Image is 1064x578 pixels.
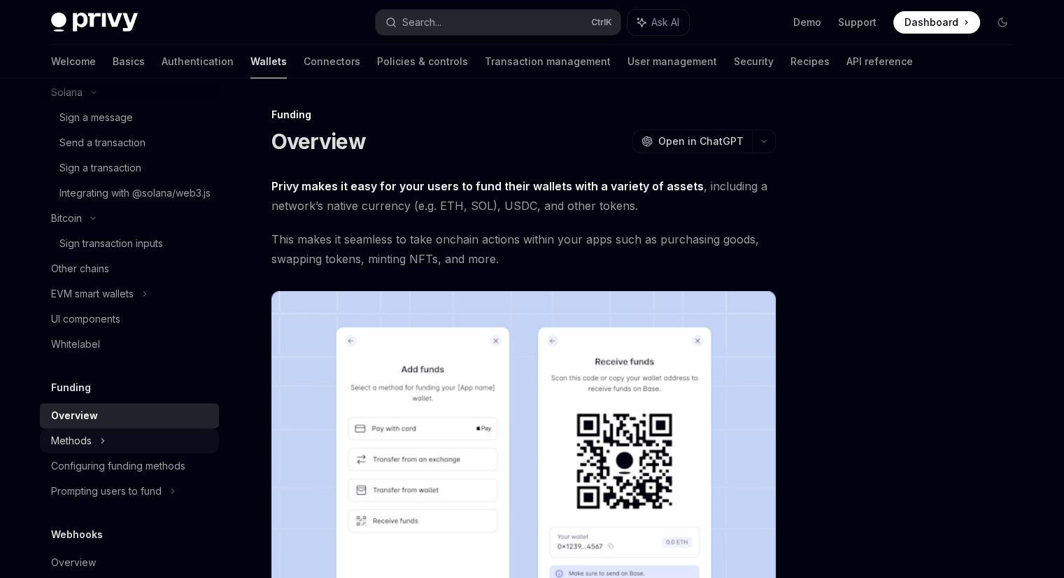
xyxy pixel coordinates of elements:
[51,458,185,474] div: Configuring funding methods
[658,134,744,148] span: Open in ChatGPT
[59,134,146,151] div: Send a transaction
[734,45,774,78] a: Security
[376,10,620,35] button: Search...CtrlK
[59,160,141,176] div: Sign a transaction
[40,181,219,206] a: Integrating with @solana/web3.js
[51,260,109,277] div: Other chains
[40,550,219,575] a: Overview
[113,45,145,78] a: Basics
[790,45,830,78] a: Recipes
[51,336,100,353] div: Whitelabel
[59,185,211,202] div: Integrating with @solana/web3.js
[485,45,611,78] a: Transaction management
[59,109,133,126] div: Sign a message
[51,554,96,571] div: Overview
[40,231,219,256] a: Sign transaction inputs
[271,108,776,122] div: Funding
[304,45,360,78] a: Connectors
[250,45,287,78] a: Wallets
[271,179,704,193] strong: Privy makes it easy for your users to fund their wallets with a variety of assets
[402,14,441,31] div: Search...
[905,15,958,29] span: Dashboard
[51,483,162,500] div: Prompting users to fund
[51,432,92,449] div: Methods
[51,286,134,302] div: EVM smart wallets
[51,13,138,32] img: dark logo
[591,17,612,28] span: Ctrl K
[271,230,776,269] span: This makes it seamless to take onchain actions within your apps such as purchasing goods, swappin...
[271,129,366,154] h1: Overview
[40,332,219,357] a: Whitelabel
[59,235,163,252] div: Sign transaction inputs
[627,10,689,35] button: Ask AI
[991,11,1014,34] button: Toggle dark mode
[40,453,219,479] a: Configuring funding methods
[51,311,120,327] div: UI components
[51,407,98,424] div: Overview
[377,45,468,78] a: Policies & controls
[632,129,752,153] button: Open in ChatGPT
[51,45,96,78] a: Welcome
[40,130,219,155] a: Send a transaction
[162,45,234,78] a: Authentication
[651,15,679,29] span: Ask AI
[838,15,877,29] a: Support
[40,256,219,281] a: Other chains
[893,11,980,34] a: Dashboard
[40,306,219,332] a: UI components
[793,15,821,29] a: Demo
[627,45,717,78] a: User management
[271,176,776,216] span: , including a network’s native currency (e.g. ETH, SOL), USDC, and other tokens.
[40,155,219,181] a: Sign a transaction
[51,526,103,543] h5: Webhooks
[40,105,219,130] a: Sign a message
[51,379,91,396] h5: Funding
[40,403,219,428] a: Overview
[846,45,913,78] a: API reference
[51,210,82,227] div: Bitcoin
